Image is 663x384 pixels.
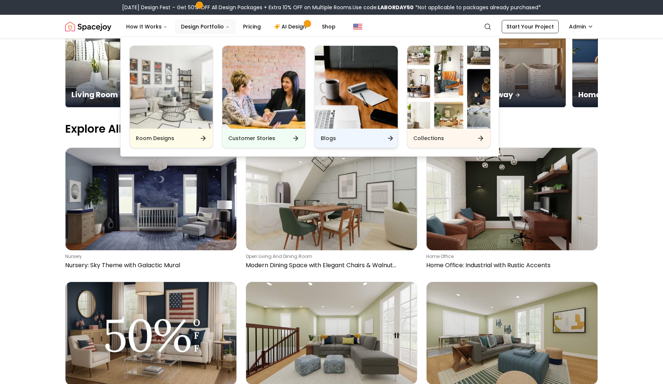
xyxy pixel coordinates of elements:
[129,45,213,148] a: Room DesignsRoom Designs
[237,19,267,34] a: Pricing
[65,19,111,34] img: Spacejoy Logo
[120,19,341,34] nav: Main
[222,45,306,148] a: Customer StoriesCustomer Stories
[130,46,213,129] img: Room Designs
[120,19,174,34] button: How It Works
[246,254,414,259] p: open living and dining room
[578,89,661,100] p: Home Office
[65,261,234,270] p: Nursery: Sky Theme with Galactic Mural
[426,254,595,259] p: home office
[246,261,414,270] p: Modern Dining Space with Elegant Chairs & Walnut Accents
[426,147,598,273] a: Home Office: Industrial with Rustic Accentshome officeHome Office: Industrial with Rustic Accents
[407,46,490,129] img: Collections
[315,46,398,129] img: Blogs
[378,4,414,11] b: LABORDAY50
[65,122,598,136] p: Explore All Design Ideas
[268,19,314,34] a: AI Design
[477,89,560,100] p: Entryway
[246,147,417,273] a: Modern Dining Space with Elegant Chairs & Walnut Accentsopen living and dining roomModern Dining ...
[175,19,236,34] button: Design Portfolio
[316,19,341,34] a: Shop
[246,148,417,250] img: Modern Dining Space with Elegant Chairs & Walnut Accents
[353,22,362,31] img: United States
[314,45,398,148] a: BlogsBlogs
[222,46,305,129] img: Customer Stories
[65,147,237,273] a: Nursery: Sky Theme with Galactic MuralnurseryNursery: Sky Theme with Galactic Mural
[565,20,598,33] button: Admin
[413,135,444,142] h6: Collections
[414,4,541,11] span: *Not applicable to packages already purchased*
[407,45,491,148] a: CollectionsCollections
[228,135,275,142] h6: Customer Stories
[321,135,336,142] h6: Blogs
[65,15,598,38] nav: Global
[65,19,111,34] a: Spacejoy
[427,148,598,250] img: Home Office: Industrial with Rustic Accents
[353,4,414,11] span: Use code:
[502,20,559,33] a: Start Your Project
[136,135,174,142] h6: Room Designs
[71,89,154,100] p: Living Room
[121,37,499,157] div: Design Portfolio
[65,148,236,250] img: Nursery: Sky Theme with Galactic Mural
[65,254,234,259] p: nursery
[122,4,541,11] div: [DATE] Design Fest – Get 50% OFF All Design Packages + Extra 10% OFF on Multiple Rooms.
[426,261,595,270] p: Home Office: Industrial with Rustic Accents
